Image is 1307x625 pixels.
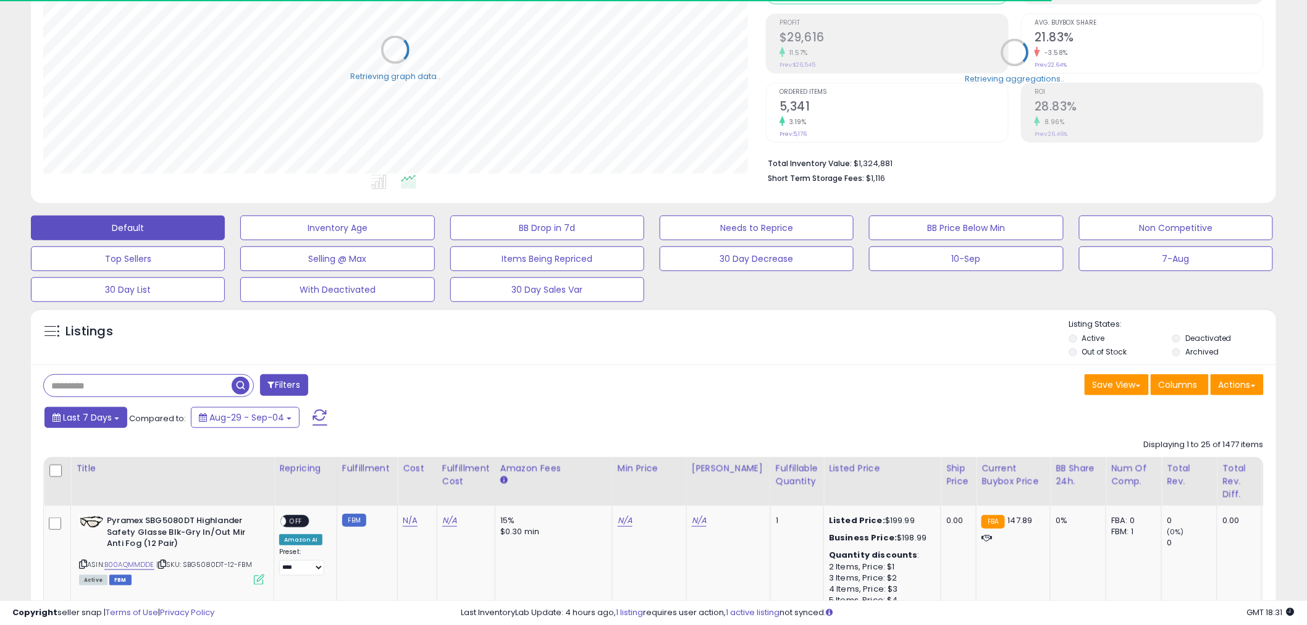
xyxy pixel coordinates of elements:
[1079,216,1273,240] button: Non Competitive
[660,216,854,240] button: Needs to Reprice
[776,462,818,488] div: Fulfillable Quantity
[616,606,644,618] a: 1 listing
[829,584,931,595] div: 4 Items, Price: $3
[1185,333,1232,343] label: Deactivated
[44,407,127,428] button: Last 7 Days
[442,462,490,488] div: Fulfillment Cost
[1247,606,1295,618] span: 2025-09-12 18:31 GMT
[500,515,603,526] div: 15%
[342,514,366,527] small: FBM
[965,73,1065,85] div: Retrieving aggregations..
[500,462,607,475] div: Amazon Fees
[726,606,780,618] a: 1 active listing
[31,246,225,271] button: Top Sellers
[79,515,264,584] div: ASIN:
[12,606,57,618] strong: Copyright
[1082,333,1105,343] label: Active
[829,561,931,573] div: 2 Items, Price: $1
[279,548,327,576] div: Preset:
[500,526,603,537] div: $0.30 min
[1211,374,1264,395] button: Actions
[31,216,225,240] button: Default
[618,462,681,475] div: Min Price
[981,462,1045,488] div: Current Buybox Price
[1082,346,1127,357] label: Out of Stock
[240,246,434,271] button: Selling @ Max
[1159,379,1198,391] span: Columns
[869,216,1063,240] button: BB Price Below Min
[109,575,132,585] span: FBM
[65,323,113,340] h5: Listings
[946,462,971,488] div: Ship Price
[461,607,1295,619] div: Last InventoryLab Update: 4 hours ago, requires user action, not synced.
[1111,462,1156,488] div: Num of Comp.
[104,560,154,570] a: B00AQMMDDE
[829,462,936,475] div: Listed Price
[1167,515,1217,526] div: 0
[829,550,931,561] div: :
[869,246,1063,271] button: 10-Sep
[829,549,918,561] b: Quantity discounts
[79,515,104,529] img: 314z6jsycZL._SL40_.jpg
[1085,374,1149,395] button: Save View
[500,475,508,486] small: Amazon Fees.
[1069,319,1276,330] p: Listing States:
[342,462,392,475] div: Fulfillment
[1111,515,1152,526] div: FBA: 0
[1144,439,1264,451] div: Displaying 1 to 25 of 1477 items
[692,514,707,527] a: N/A
[260,374,308,396] button: Filters
[63,411,112,424] span: Last 7 Days
[450,277,644,302] button: 30 Day Sales Var
[156,560,252,569] span: | SKU: SBG5080DT-12-FBM
[946,515,967,526] div: 0.00
[618,514,632,527] a: N/A
[12,607,214,619] div: seller snap | |
[981,515,1004,529] small: FBA
[279,462,332,475] div: Repricing
[160,606,214,618] a: Privacy Policy
[1056,515,1096,526] div: 0%
[450,246,644,271] button: Items Being Repriced
[1167,462,1212,488] div: Total Rev.
[403,514,418,527] a: N/A
[240,216,434,240] button: Inventory Age
[829,515,931,526] div: $199.99
[106,606,158,618] a: Terms of Use
[76,462,269,475] div: Title
[191,407,300,428] button: Aug-29 - Sep-04
[107,515,257,553] b: Pyramex SBG5080DT Highlander Safety Glasse Blk-Gry In/Out Mir Anti Fog (12 Pair)
[692,462,765,475] div: [PERSON_NAME]
[450,216,644,240] button: BB Drop in 7d
[279,534,322,545] div: Amazon AI
[829,573,931,584] div: 3 Items, Price: $2
[1222,515,1252,526] div: 0.00
[776,515,814,526] div: 1
[1167,527,1184,537] small: (0%)
[1079,246,1273,271] button: 7-Aug
[1167,537,1217,548] div: 0
[1151,374,1209,395] button: Columns
[442,514,457,527] a: N/A
[240,277,434,302] button: With Deactivated
[1222,462,1256,501] div: Total Rev. Diff.
[1008,514,1033,526] span: 147.89
[403,462,432,475] div: Cost
[350,71,440,82] div: Retrieving graph data..
[1185,346,1219,357] label: Archived
[829,514,885,526] b: Listed Price:
[1056,462,1101,488] div: BB Share 24h.
[209,411,284,424] span: Aug-29 - Sep-04
[286,516,306,527] span: OFF
[79,575,107,585] span: All listings currently available for purchase on Amazon
[829,595,931,606] div: 5 Items, Price: $4
[660,246,854,271] button: 30 Day Decrease
[1111,526,1152,537] div: FBM: 1
[129,413,186,424] span: Compared to:
[31,277,225,302] button: 30 Day List
[829,532,897,543] b: Business Price:
[829,532,931,543] div: $198.99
